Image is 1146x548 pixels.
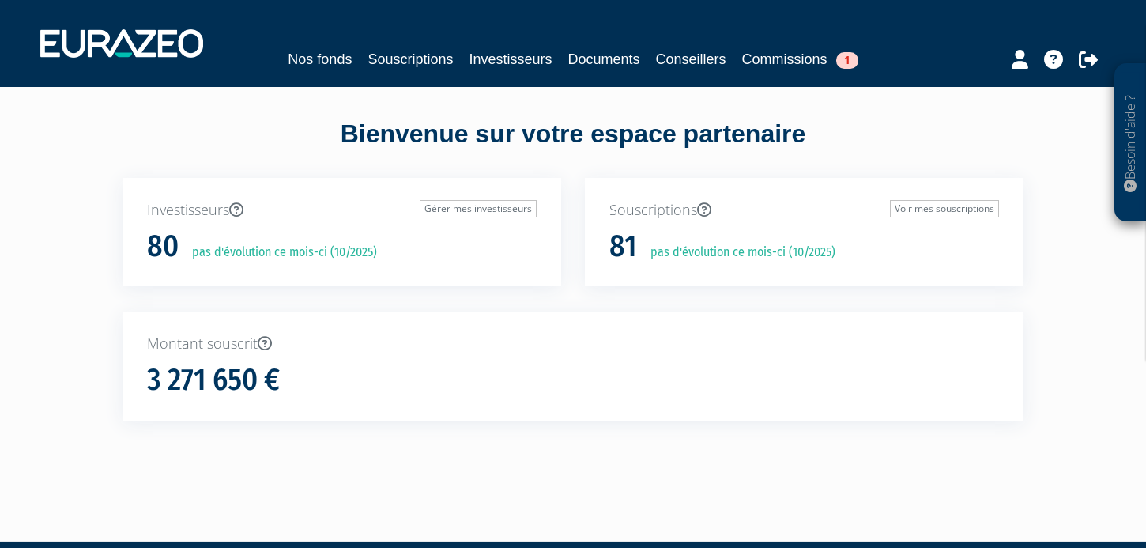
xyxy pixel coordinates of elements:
[40,29,203,58] img: 1732889491-logotype_eurazeo_blanc_rvb.png
[656,48,726,70] a: Conseillers
[890,200,999,217] a: Voir mes souscriptions
[420,200,537,217] a: Gérer mes investisseurs
[609,200,999,221] p: Souscriptions
[1121,72,1140,214] p: Besoin d'aide ?
[147,200,537,221] p: Investisseurs
[836,52,858,69] span: 1
[469,48,552,70] a: Investisseurs
[147,364,280,397] h1: 3 271 650 €
[147,334,999,354] p: Montant souscrit
[288,48,352,70] a: Nos fonds
[368,48,453,70] a: Souscriptions
[568,48,640,70] a: Documents
[147,230,179,263] h1: 80
[111,116,1035,178] div: Bienvenue sur votre espace partenaire
[609,230,637,263] h1: 81
[639,244,835,262] p: pas d'évolution ce mois-ci (10/2025)
[742,48,858,70] a: Commissions1
[181,244,377,262] p: pas d'évolution ce mois-ci (10/2025)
